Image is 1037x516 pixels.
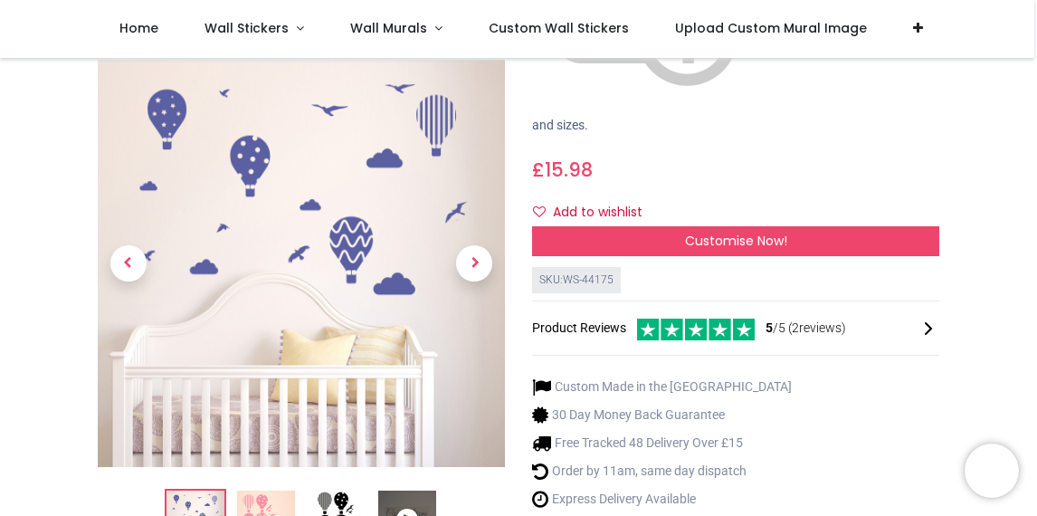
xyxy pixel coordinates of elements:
[444,120,506,406] a: Next
[545,157,593,183] span: 15.98
[533,205,546,218] i: Add to wishlist
[489,19,629,37] span: Custom Wall Stickers
[532,157,593,183] span: £
[350,19,427,37] span: Wall Murals
[532,267,621,293] div: SKU: WS-44175
[965,444,1019,498] iframe: Brevo live chat
[532,197,658,228] button: Add to wishlistAdd to wishlist
[110,245,147,282] span: Previous
[456,245,492,282] span: Next
[532,462,792,481] li: Order by 11am, same day dispatch
[532,377,792,397] li: Custom Made in the [GEOGRAPHIC_DATA]
[675,19,867,37] span: Upload Custom Mural Image
[766,320,773,335] span: 5
[205,19,289,37] span: Wall Stickers
[766,320,846,338] span: /5 ( 2 reviews)
[98,60,505,467] img: Hot Air Balloon Birds Clouds Wall Sticker Set
[532,406,792,425] li: 30 Day Money Back Guarantee
[685,232,787,250] span: Customise Now!
[532,316,939,340] div: Product Reviews
[119,19,158,37] span: Home
[532,490,792,509] li: Express Delivery Available
[532,434,792,453] li: Free Tracked 48 Delivery Over £15
[98,120,159,406] a: Previous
